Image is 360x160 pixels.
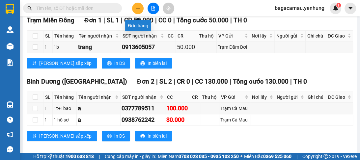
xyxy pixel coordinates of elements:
span: TH 0 [293,78,307,85]
span: CC 0 [158,16,171,24]
button: aim [163,3,174,14]
span: file-add [151,6,155,11]
span: | [155,16,156,24]
img: warehouse-icon [7,43,14,50]
span: Tên người nhận [79,32,114,40]
span: Nơi lấy [252,93,268,101]
span: SL 2 [159,78,172,85]
span: message [7,146,13,152]
span: Nơi lấy [252,32,268,40]
span: Hỗ trợ kỹ thuật: [33,153,94,160]
img: warehouse-icon [7,101,14,108]
span: Trạm Miền Đông [27,16,74,24]
th: CR [176,31,197,41]
span: caret-down [347,5,353,11]
th: Tên hàng [53,31,77,41]
div: Trạm Cà Mau [220,105,249,112]
div: 0938762242 [122,115,164,124]
span: | [156,78,158,85]
span: In biên lai [148,60,167,67]
span: sort-ascending [32,134,37,139]
th: CC [165,92,190,103]
span: Miền Bắc [244,153,291,160]
img: icon-new-feature [333,5,339,11]
span: ĐC Giao [328,32,346,40]
div: 1b [54,43,75,51]
span: ĐC Giao [328,93,346,101]
button: printerIn biên lai [135,131,172,141]
span: printer [107,61,112,66]
div: 1 [44,105,51,112]
span: VP Gửi [218,32,243,40]
button: printerIn biên lai [135,58,172,68]
span: bagacamau.yenhung [269,4,330,12]
div: Trạm Cà Mau [220,116,249,123]
span: | [296,153,297,160]
span: sort-ascending [32,61,37,66]
span: [PERSON_NAME] sắp xếp [39,60,92,67]
span: | [103,16,105,24]
div: 50.000 [177,42,196,52]
span: VP Gửi [221,93,243,101]
td: trang [77,41,121,53]
span: Bình Dương ([GEOGRAPHIC_DATA]) [27,78,127,85]
td: Trạm Đầm Dơi [217,41,250,53]
th: Ghi chú [306,31,326,41]
strong: 0369 525 060 [263,154,291,159]
span: plus [136,6,140,11]
div: 1t+1bao [54,105,75,112]
img: warehouse-icon [7,26,14,33]
span: aim [166,6,171,11]
div: trang [78,42,120,52]
td: a [77,103,121,114]
span: TH 0 [233,16,247,24]
span: Cung cấp máy in - giấy in: [105,153,156,160]
button: sort-ascending[PERSON_NAME] sắp xếp [27,58,97,68]
th: Thu hộ [200,92,220,103]
sup: 1 [336,3,341,8]
span: | [192,78,193,85]
span: In DS [114,132,125,140]
span: Tổng cước 50.000 [176,16,228,24]
span: 1 [337,3,340,8]
span: Tên người nhận [78,93,114,101]
th: CR [190,92,200,103]
div: Trạm Đầm Dơi [218,43,249,51]
span: Tổng cước 130.000 [233,78,289,85]
span: printer [140,61,145,66]
span: Đơn 1 [84,16,102,24]
th: SL [43,31,53,41]
span: printer [140,134,145,139]
button: printerIn DS [102,58,130,68]
span: notification [7,131,13,138]
span: printer [107,134,112,139]
button: sort-ascending[PERSON_NAME] sắp xếp [27,131,97,141]
div: a [78,115,119,124]
span: SĐT người nhận [122,93,158,101]
div: 100.000 [166,104,189,113]
td: 0913605057 [121,41,166,53]
th: Thu hộ [197,31,217,41]
strong: 0708 023 035 - 0935 103 250 [179,154,239,159]
strong: 1900 633 818 [66,154,94,159]
span: | [230,16,232,24]
input: Tìm tên, số ĐT hoặc mã đơn [36,5,114,12]
td: 0377789511 [121,103,165,114]
span: Đơn 2 [137,78,154,85]
span: copyright [323,154,328,159]
img: solution-icon [7,59,14,66]
span: [PERSON_NAME] sắp xếp [39,132,92,140]
div: a [78,104,119,113]
span: ⚪️ [240,155,242,158]
td: Trạm Cà Mau [219,103,250,114]
span: Người gửi [277,93,299,101]
span: | [173,16,175,24]
span: SL 1 [106,16,119,24]
button: plus [132,3,144,14]
button: file-add [148,3,159,14]
span: CR 0 [177,78,190,85]
img: logo-vxr [6,4,14,14]
th: CC [166,31,176,41]
div: 0377789511 [122,104,164,113]
span: CC 130.000 [195,78,228,85]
